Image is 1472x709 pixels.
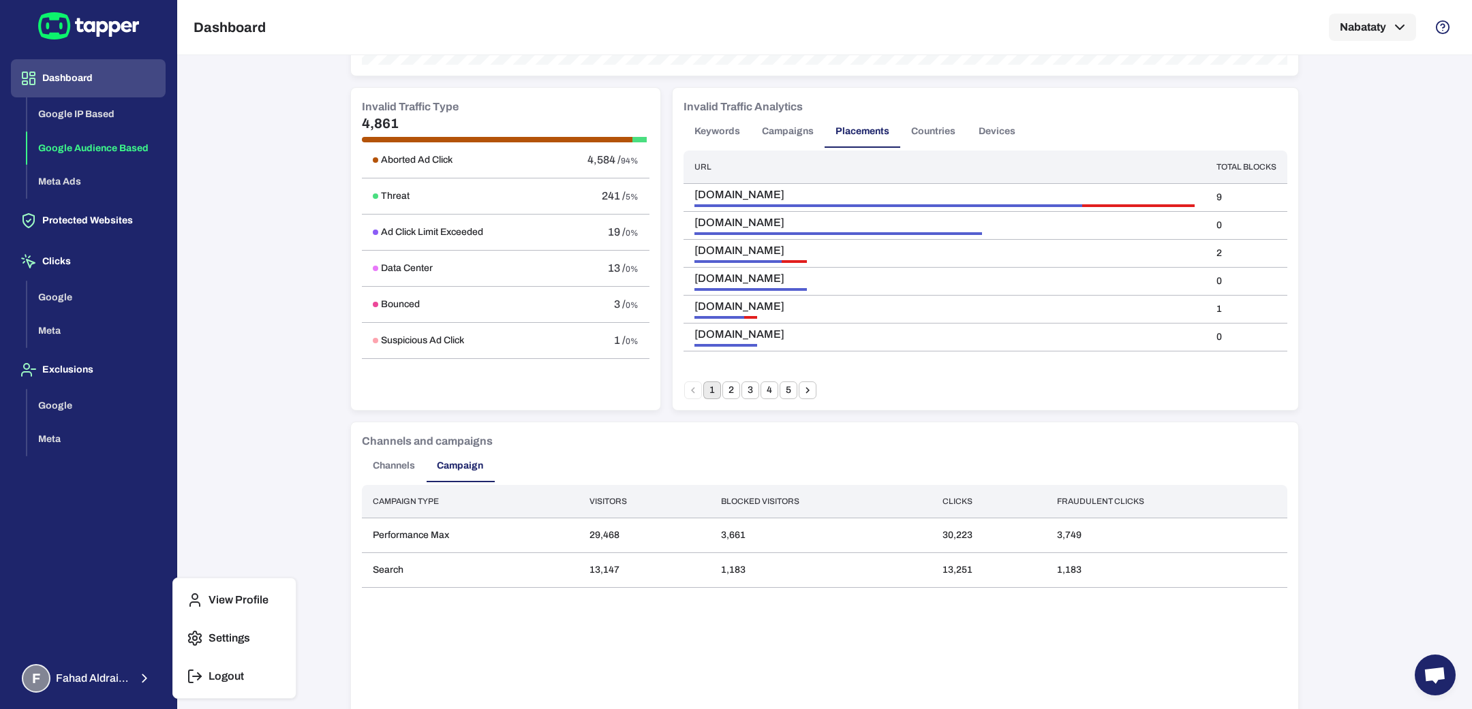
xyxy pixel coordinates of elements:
[209,669,244,683] p: Logout
[179,584,290,616] button: View Profile
[1415,655,1456,695] a: Open chat
[179,660,290,693] button: Logout
[179,622,290,655] button: Settings
[209,631,250,645] p: Settings
[209,593,269,607] p: View Profile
